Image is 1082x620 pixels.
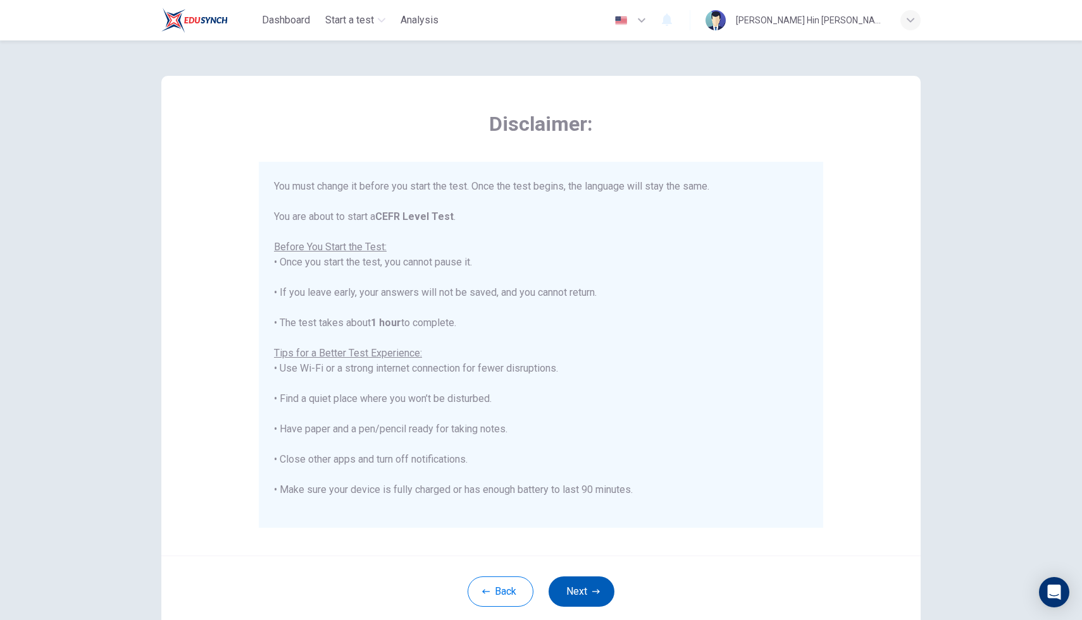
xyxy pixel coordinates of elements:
div: Please choose your language now using the flags at the top of the screen. You must change it befo... [274,118,808,573]
button: Start a test [320,9,390,32]
span: Analysis [401,13,438,28]
button: Dashboard [257,9,315,32]
b: 1 hour [371,317,401,329]
span: Dashboard [262,13,310,28]
button: Analysis [395,9,444,32]
img: EduSynch logo [161,8,228,33]
span: Start a test [325,13,374,28]
div: [PERSON_NAME] Hin [PERSON_NAME] [736,13,885,28]
button: Back [468,576,533,607]
img: en [613,16,629,25]
span: Disclaimer: [259,111,823,137]
img: Profile picture [706,10,726,30]
b: CEFR Level Test [375,210,454,222]
u: Tips for a Better Test Experience: [274,347,422,359]
div: You need a license to access this content [395,9,444,32]
u: Before You Start the Test: [274,241,387,253]
a: EduSynch logo [161,8,257,33]
div: Open Intercom Messenger [1039,577,1069,607]
button: Next [549,576,614,607]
